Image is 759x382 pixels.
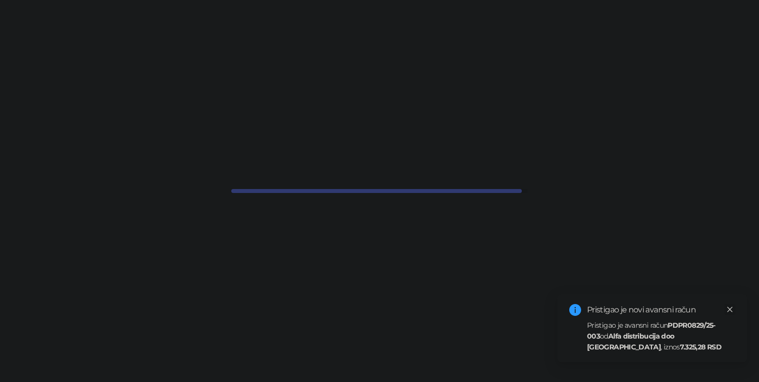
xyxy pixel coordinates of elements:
[724,304,735,315] a: Close
[587,332,674,351] strong: Alfa distribucija doo [GEOGRAPHIC_DATA]
[587,304,735,316] div: Pristigao je novi avansni račun
[587,320,735,352] div: Pristigao je avansni račun od , iznos
[680,343,721,351] strong: 7.325,28 RSD
[726,306,733,313] span: close
[587,321,716,341] strong: PDPR0829/25-003
[569,304,581,316] span: info-circle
